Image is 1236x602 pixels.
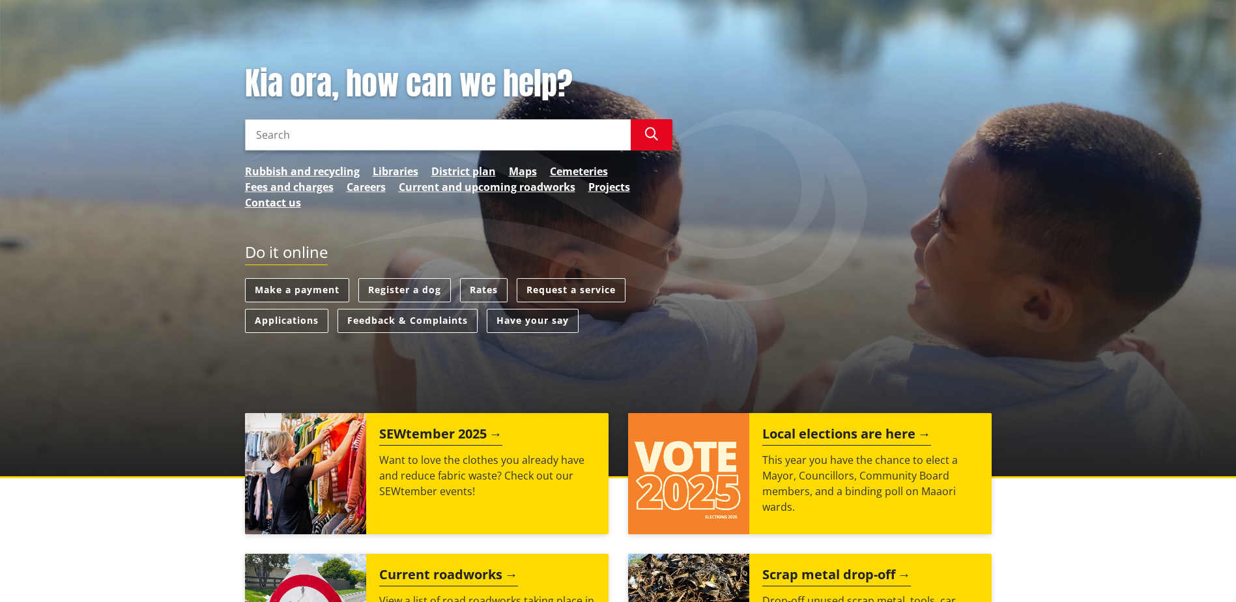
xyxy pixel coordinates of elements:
[379,426,502,446] h2: SEWtember 2025
[431,164,496,179] a: District plan
[245,278,349,302] a: Make a payment
[338,309,478,333] a: Feedback & Complaints
[245,179,334,195] a: Fees and charges
[245,413,609,534] a: SEWtember 2025 Want to love the clothes you already have and reduce fabric waste? Check out our S...
[245,164,360,179] a: Rubbish and recycling
[245,119,631,150] input: Search input
[550,164,608,179] a: Cemeteries
[517,278,625,302] a: Request a service
[373,164,418,179] a: Libraries
[245,413,366,534] img: SEWtember
[762,426,931,446] h2: Local elections are here
[399,179,575,195] a: Current and upcoming roadworks
[487,309,579,333] a: Have your say
[347,179,386,195] a: Careers
[460,278,508,302] a: Rates
[245,65,672,103] h1: Kia ora, how can we help?
[245,243,328,266] h2: Do it online
[358,278,451,302] a: Register a dog
[588,179,630,195] a: Projects
[245,309,328,333] a: Applications
[245,195,301,210] a: Contact us
[379,567,518,586] h2: Current roadworks
[762,567,911,586] h2: Scrap metal drop-off
[509,164,537,179] a: Maps
[1176,547,1223,594] iframe: Messenger Launcher
[762,452,979,515] p: This year you have the chance to elect a Mayor, Councillors, Community Board members, and a bindi...
[628,413,749,534] img: Vote 2025
[379,452,596,499] p: Want to love the clothes you already have and reduce fabric waste? Check out our SEWtember events!
[628,413,992,534] a: Local elections are here This year you have the chance to elect a Mayor, Councillors, Community B...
